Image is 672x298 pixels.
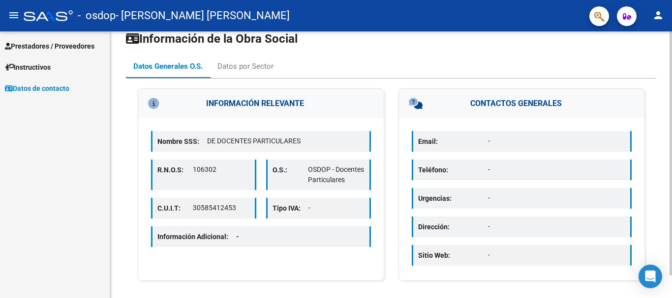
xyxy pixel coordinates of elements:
[138,89,384,118] h3: INFORMACIÓN RELEVANTE
[78,5,116,27] span: - osdop
[488,250,625,260] p: -
[8,9,20,21] mat-icon: menu
[193,164,249,175] p: 106302
[273,203,308,214] p: Tipo IVA:
[418,164,488,175] p: Teléfono:
[157,164,193,175] p: R.N.O.S:
[236,233,239,241] span: -
[308,203,365,213] p: -
[5,62,51,73] span: Instructivos
[418,250,488,261] p: Sitio Web:
[157,136,207,147] p: Nombre SSS:
[193,203,249,213] p: 30585412453
[488,164,625,175] p: -
[652,9,664,21] mat-icon: person
[639,265,662,288] div: Open Intercom Messenger
[488,193,625,203] p: -
[5,41,94,52] span: Prestadores / Proveedores
[399,89,644,118] h3: CONTACTOS GENERALES
[488,221,625,232] p: -
[116,5,290,27] span: - [PERSON_NAME] [PERSON_NAME]
[157,203,193,214] p: C.U.I.T:
[126,31,656,47] h1: Información de la Obra Social
[418,221,488,232] p: Dirección:
[418,193,488,204] p: Urgencias:
[418,136,488,147] p: Email:
[488,136,625,146] p: -
[217,61,274,72] div: Datos por Sector
[5,83,69,94] span: Datos de contacto
[308,164,365,185] p: OSDOP - Docentes Particulares
[133,61,203,72] div: Datos Generales O.S.
[273,164,308,175] p: O.S.:
[157,231,247,242] p: Información Adicional:
[207,136,365,146] p: DE DOCENTES PARTICULARES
